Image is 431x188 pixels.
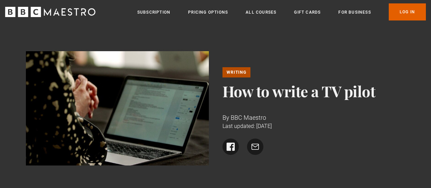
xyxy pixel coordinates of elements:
nav: Primary [137,3,426,20]
a: For business [338,9,371,16]
h1: How to write a TV pilot [222,83,405,99]
img: A person writing a script on their laptop [26,51,209,165]
span: By [222,114,229,121]
a: Pricing Options [188,9,228,16]
a: Log In [389,3,426,20]
span: BBC Maestro [231,114,266,121]
a: Gift Cards [294,9,321,16]
time: Last updated: [DATE] [222,123,272,129]
a: Writing [222,67,250,77]
a: Subscription [137,9,170,16]
svg: BBC Maestro [5,7,95,17]
a: All Courses [246,9,276,16]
